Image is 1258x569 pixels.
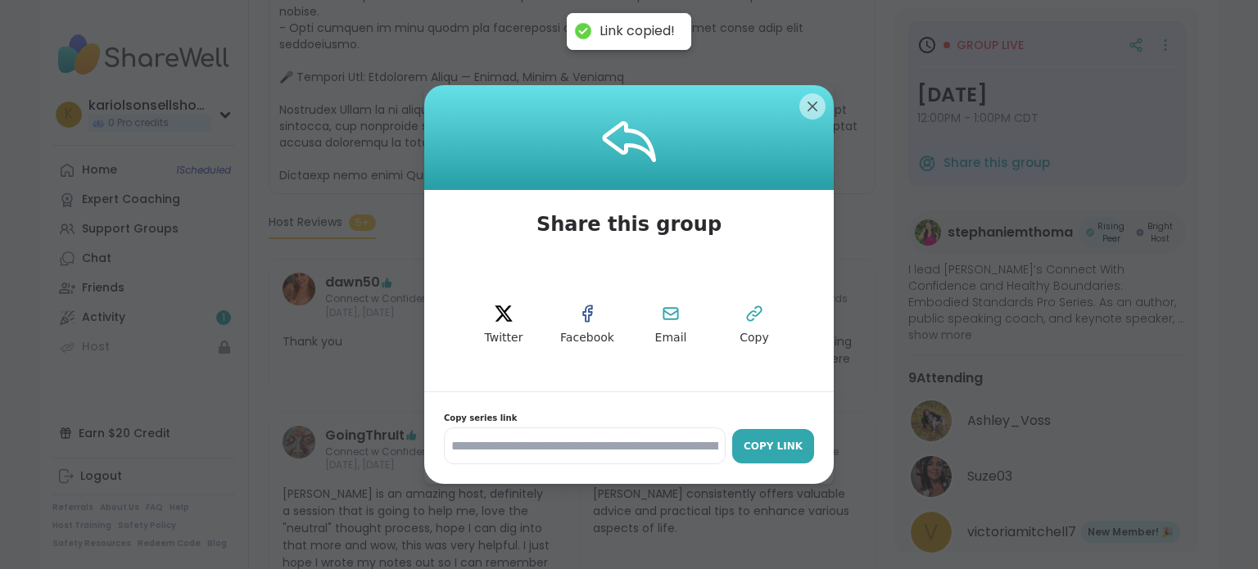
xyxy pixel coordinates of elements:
[550,288,624,362] button: facebook
[444,412,814,424] span: Copy series link
[550,288,624,362] button: Facebook
[600,23,675,40] div: Link copied!
[634,288,708,362] button: Email
[485,330,523,346] span: Twitter
[560,330,614,346] span: Facebook
[655,330,687,346] span: Email
[732,429,814,463] button: Copy Link
[467,288,541,362] button: twitter
[717,288,791,362] button: Copy
[740,330,769,346] span: Copy
[517,190,741,259] span: Share this group
[467,288,541,362] button: Twitter
[740,439,806,454] div: Copy Link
